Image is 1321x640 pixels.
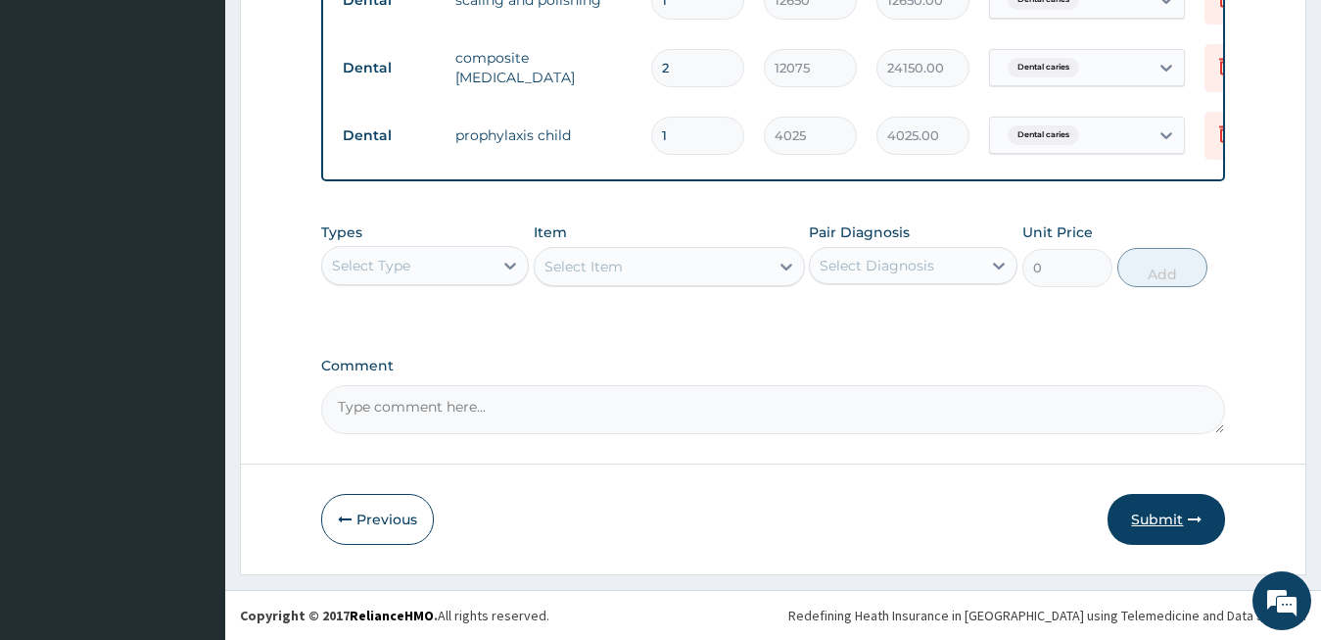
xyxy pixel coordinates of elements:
[534,222,567,242] label: Item
[321,224,362,241] label: Types
[820,256,934,275] div: Select Diagnosis
[333,118,446,154] td: Dental
[446,38,641,97] td: composite [MEDICAL_DATA]
[321,494,434,545] button: Previous
[240,607,438,624] strong: Copyright © 2017 .
[1008,125,1079,145] span: Dental caries
[1022,222,1093,242] label: Unit Price
[788,606,1306,625] div: Redefining Heath Insurance in [GEOGRAPHIC_DATA] using Telemedicine and Data Science!
[114,194,270,392] span: We're online!
[809,222,910,242] label: Pair Diagnosis
[1008,58,1079,77] span: Dental caries
[446,116,641,155] td: prophylaxis child
[350,607,434,624] a: RelianceHMO
[1117,248,1207,287] button: Add
[332,256,410,275] div: Select Type
[333,50,446,86] td: Dental
[1108,494,1225,545] button: Submit
[225,590,1321,640] footer: All rights reserved.
[321,358,1226,374] label: Comment
[102,110,329,135] div: Chat with us now
[10,429,373,498] textarea: Type your message and hit 'Enter'
[321,10,368,57] div: Minimize live chat window
[36,98,79,147] img: d_794563401_company_1708531726252_794563401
